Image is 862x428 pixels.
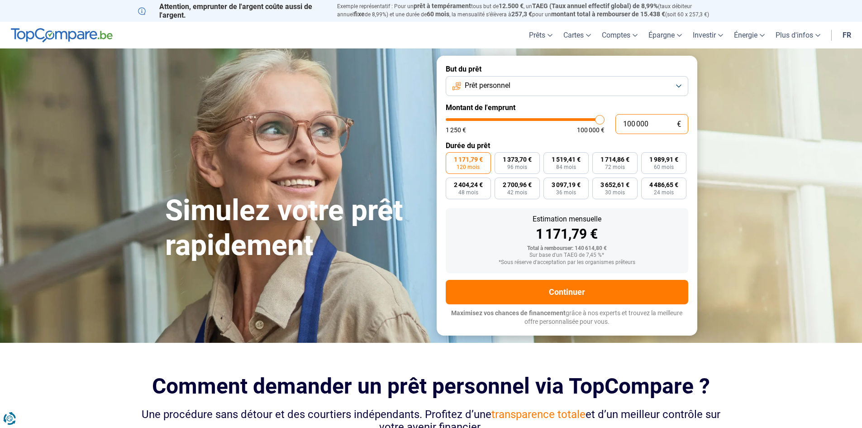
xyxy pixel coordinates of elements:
[503,156,532,163] span: 1 373,70 €
[453,216,681,223] div: Estimation mensuelle
[654,164,674,170] span: 60 mois
[677,120,681,128] span: €
[532,2,658,10] span: TAEG (Taux annuel effectif global) de 8,99%
[457,164,480,170] span: 120 mois
[654,190,674,195] span: 24 mois
[446,76,688,96] button: Prêt personnel
[446,309,688,327] p: grâce à nos experts et trouvez la meilleure offre personnalisée pour vous.
[446,103,688,112] label: Montant de l'emprunt
[491,408,586,421] span: transparence totale
[414,2,471,10] span: prêt à tempérament
[458,190,478,195] span: 48 mois
[596,22,643,48] a: Comptes
[11,28,113,43] img: TopCompare
[551,10,665,18] span: montant total à rembourser de 15.438 €
[453,260,681,266] div: *Sous réserve d'acceptation par les organismes prêteurs
[499,2,524,10] span: 12.500 €
[552,182,581,188] span: 3 097,19 €
[600,182,629,188] span: 3 652,61 €
[643,22,687,48] a: Épargne
[511,10,532,18] span: 257,3 €
[465,81,510,91] span: Prêt personnel
[503,182,532,188] span: 2 700,96 €
[649,182,678,188] span: 4 486,65 €
[558,22,596,48] a: Cartes
[451,309,566,317] span: Maximisez vos chances de financement
[453,227,681,241] div: 1 171,79 €
[427,10,449,18] span: 60 mois
[454,156,483,163] span: 1 171,79 €
[605,190,625,195] span: 30 mois
[138,374,724,399] h2: Comment demander un prêt personnel via TopCompare ?
[552,156,581,163] span: 1 519,41 €
[729,22,770,48] a: Énergie
[354,10,365,18] span: fixe
[600,156,629,163] span: 1 714,86 €
[337,2,724,19] p: Exemple représentatif : Pour un tous but de , un (taux débiteur annuel de 8,99%) et une durée de ...
[556,190,576,195] span: 36 mois
[446,280,688,304] button: Continuer
[446,127,466,133] span: 1 250 €
[446,65,688,73] label: But du prêt
[577,127,605,133] span: 100 000 €
[507,164,527,170] span: 96 mois
[165,193,426,263] h1: Simulez votre prêt rapidement
[837,22,857,48] a: fr
[453,252,681,259] div: Sur base d'un TAEG de 7,45 %*
[453,245,681,252] div: Total à rembourser: 140 614,80 €
[507,190,527,195] span: 42 mois
[556,164,576,170] span: 84 mois
[770,22,826,48] a: Plus d'infos
[524,22,558,48] a: Prêts
[605,164,625,170] span: 72 mois
[454,182,483,188] span: 2 404,24 €
[138,2,326,19] p: Attention, emprunter de l'argent coûte aussi de l'argent.
[649,156,678,163] span: 1 989,91 €
[687,22,729,48] a: Investir
[446,141,688,150] label: Durée du prêt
